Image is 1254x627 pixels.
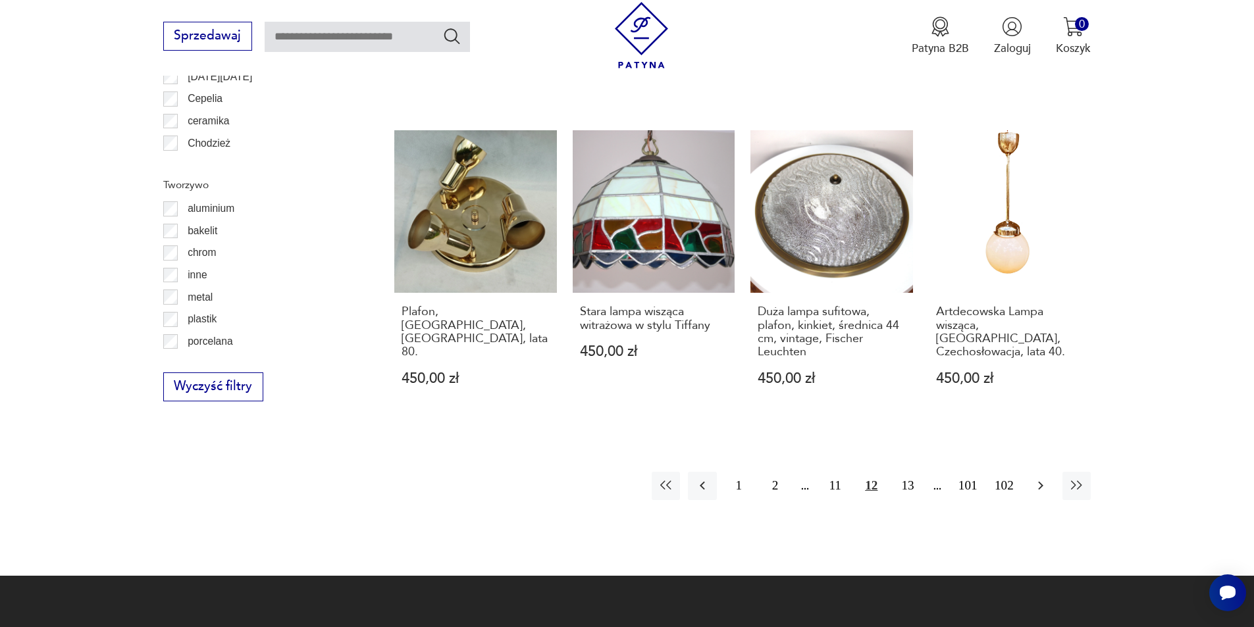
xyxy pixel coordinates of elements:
[163,22,252,51] button: Sprzedawaj
[725,472,753,500] button: 1
[188,333,233,350] p: porcelana
[857,472,885,500] button: 12
[188,68,252,86] p: [DATE][DATE]
[188,289,213,306] p: metal
[188,266,207,284] p: inne
[990,472,1018,500] button: 102
[936,305,1084,359] h3: Artdecowska Lampa wisząca, [GEOGRAPHIC_DATA], Czechosłowacja, lata 40.
[912,41,969,56] p: Patyna B2B
[912,16,969,56] button: Patyna B2B
[608,2,675,68] img: Patyna - sklep z meblami i dekoracjami vintage
[188,135,230,152] p: Chodzież
[1056,41,1091,56] p: Koszyk
[1063,16,1084,37] img: Ikona koszyka
[188,222,217,239] p: bakelit
[163,372,263,401] button: Wyczyść filtry
[954,472,982,500] button: 101
[930,16,951,37] img: Ikona medalu
[188,311,217,328] p: plastik
[1075,17,1089,31] div: 0
[994,16,1031,56] button: Zaloguj
[188,113,229,130] p: ceramika
[821,472,849,500] button: 11
[912,16,969,56] a: Ikona medaluPatyna B2B
[580,345,728,359] p: 450,00 zł
[188,200,234,217] p: aluminium
[758,372,906,386] p: 450,00 zł
[394,130,557,416] a: Plafon, Massive, Belgia, lata 80.Plafon, [GEOGRAPHIC_DATA], [GEOGRAPHIC_DATA], lata 80.450,00 zł
[188,244,216,261] p: chrom
[188,355,221,372] p: porcelit
[1209,574,1246,611] iframe: Smartsupp widget button
[163,32,252,42] a: Sprzedawaj
[929,130,1091,416] a: Artdecowska Lampa wisząca, Napako, Czechosłowacja, lata 40.Artdecowska Lampa wisząca, [GEOGRAPHIC...
[163,176,357,193] p: Tworzywo
[761,472,789,500] button: 2
[1002,16,1022,37] img: Ikonka użytkownika
[402,305,550,359] h3: Plafon, [GEOGRAPHIC_DATA], [GEOGRAPHIC_DATA], lata 80.
[188,90,222,107] p: Cepelia
[994,41,1031,56] p: Zaloguj
[1056,16,1091,56] button: 0Koszyk
[750,130,913,416] a: Duża lampa sufitowa, plafon, kinkiet, średnica 44 cm, vintage, Fischer LeuchtenDuża lampa sufitow...
[402,372,550,386] p: 450,00 zł
[580,305,728,332] h3: Stara lampa wisząca witrażowa w stylu Tiffany
[758,305,906,359] h3: Duża lampa sufitowa, plafon, kinkiet, średnica 44 cm, vintage, Fischer Leuchten
[936,372,1084,386] p: 450,00 zł
[188,157,227,174] p: Ćmielów
[893,472,922,500] button: 13
[442,26,461,45] button: Szukaj
[573,130,735,416] a: Stara lampa wisząca witrażowa w stylu TiffanyStara lampa wisząca witrażowa w stylu Tiffany450,00 zł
